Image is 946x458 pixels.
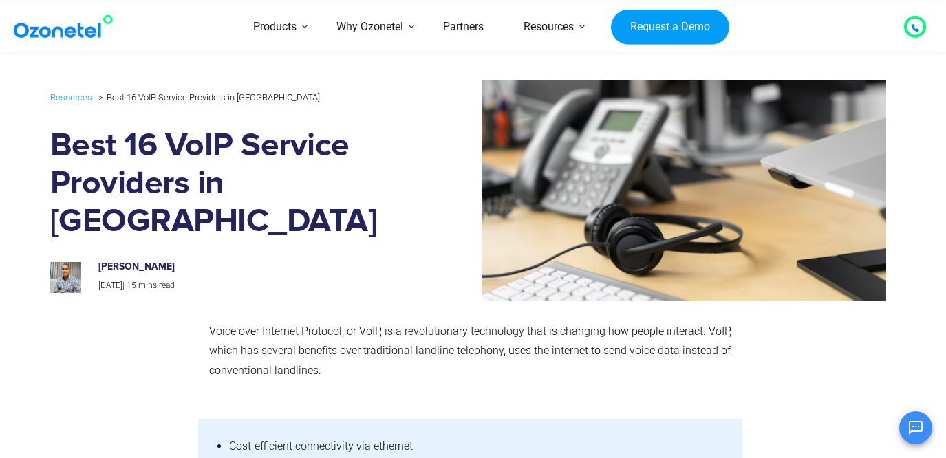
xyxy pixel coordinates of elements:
h1: Best 16 VoIP Service Providers in [GEOGRAPHIC_DATA] [50,127,403,241]
a: Request a Demo [611,9,729,45]
span: mins read [138,281,175,290]
span: Cost-efficient connectivity via ethernet [229,439,413,452]
a: Resources [50,89,92,105]
li: Best 16 VoIP Service Providers in [GEOGRAPHIC_DATA] [95,89,320,106]
p: | [98,279,389,294]
a: Partners [423,3,504,52]
h6: [PERSON_NAME] [98,261,389,273]
img: prashanth-kancherla_avatar-200x200.jpeg [50,262,81,293]
span: [DATE] [98,281,122,290]
a: Why Ozonetel [316,3,423,52]
a: Products [233,3,316,52]
span: Voice over Internet Protocol, or VoIP, is a revolutionary technology that is changing how people ... [209,325,731,378]
button: Open chat [899,411,932,444]
a: Resources [504,3,594,52]
span: 15 [127,281,136,290]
